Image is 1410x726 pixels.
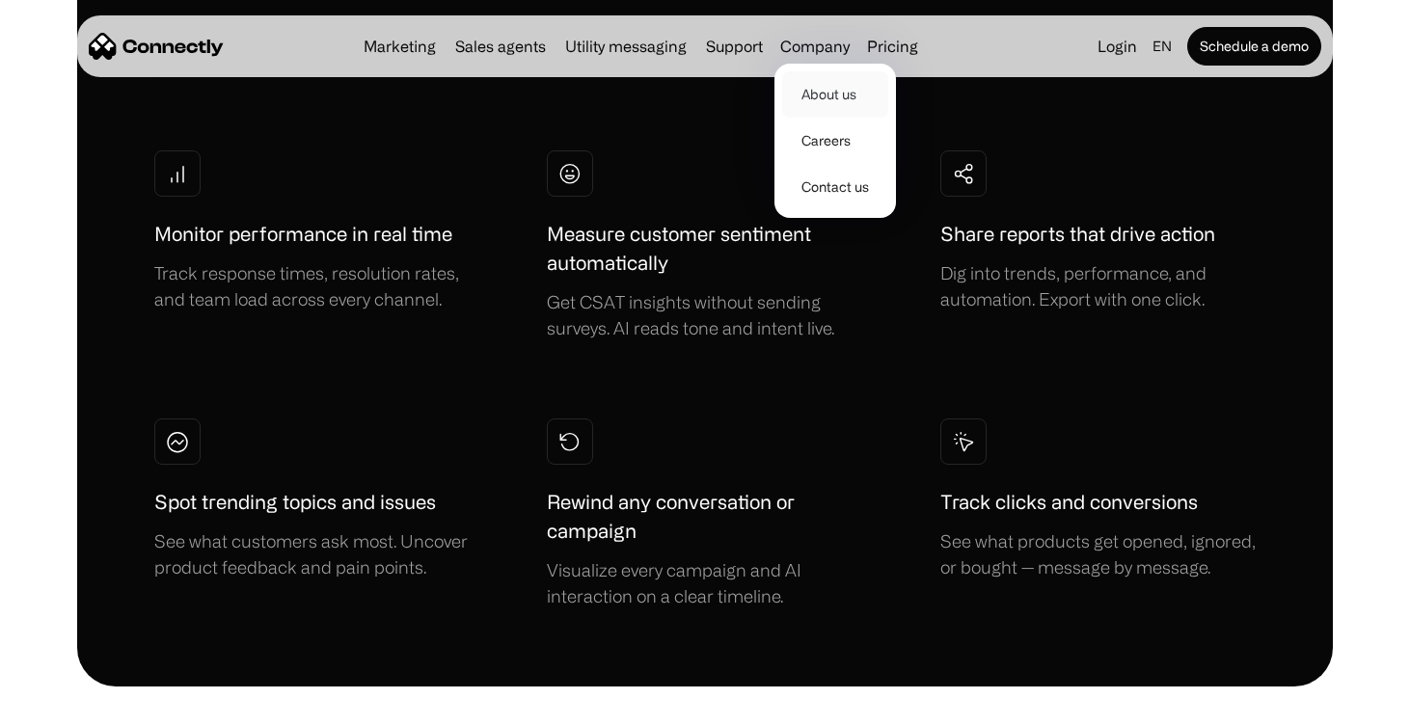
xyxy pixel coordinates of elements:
a: Sales agents [447,39,554,54]
h1: Share reports that drive action [940,220,1215,249]
a: home [89,32,224,61]
a: Support [698,39,771,54]
a: Contact us [782,164,888,210]
div: Track response times, resolution rates, and team load across every channel. [154,260,470,312]
a: Pricing [859,39,926,54]
h1: Track clicks and conversions [940,488,1198,517]
a: Marketing [356,39,444,54]
div: en [1152,33,1172,60]
aside: Language selected: English [19,690,116,719]
div: See what products get opened, ignored, or bought — message by message. [940,528,1256,580]
h1: Measure customer sentiment automatically [547,220,862,278]
a: Careers [782,118,888,164]
div: en [1145,33,1183,60]
div: Visualize every campaign and AI interaction on a clear timeline. [547,557,862,609]
h1: Rewind any conversation or campaign [547,488,862,546]
h1: Spot trending topics and issues [154,488,436,517]
a: Schedule a demo [1187,27,1321,66]
div: Company [774,33,855,60]
a: About us [782,71,888,118]
h1: Monitor performance in real time [154,220,452,249]
div: Get CSAT insights without sending surveys. AI reads tone and intent live. [547,289,862,341]
div: Dig into trends, performance, and automation. Export with one click. [940,260,1256,312]
nav: Company [774,60,896,218]
div: Company [780,33,850,60]
ul: Language list [39,692,116,719]
a: Login [1090,33,1145,60]
div: See what customers ask most. Uncover product feedback and pain points. [154,528,470,580]
a: Utility messaging [557,39,694,54]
